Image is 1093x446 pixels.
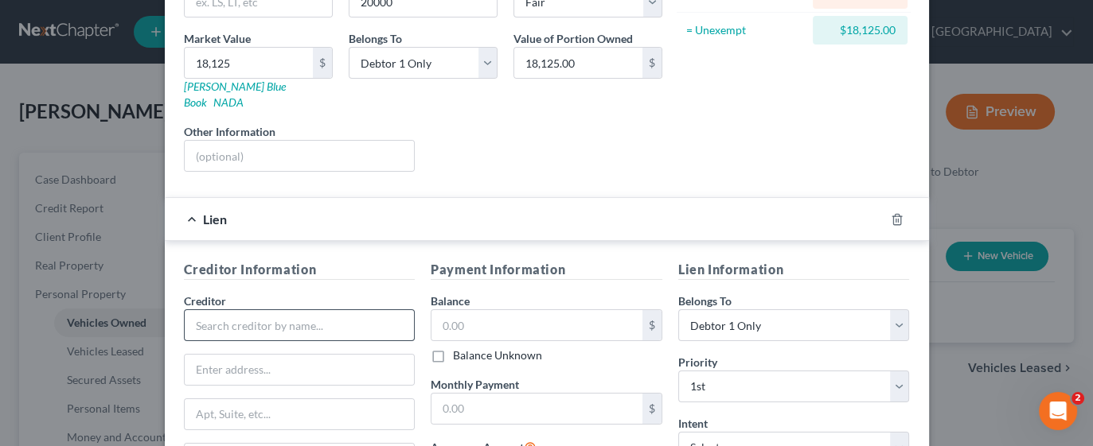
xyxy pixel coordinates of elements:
input: 0.00 [185,48,313,78]
h5: Lien Information [678,260,910,280]
input: 0.00 [514,48,642,78]
input: Search creditor by name... [184,309,416,341]
label: Market Value [184,30,251,47]
div: $ [313,48,332,78]
span: Belongs To [678,294,732,308]
span: Lien [203,211,227,227]
h5: Creditor Information [184,260,416,280]
span: Priority [678,355,717,369]
a: [PERSON_NAME] Blue Book [184,80,286,109]
a: NADA [213,95,244,109]
input: 0.00 [431,310,642,340]
label: Monthly Payment [431,376,519,393]
input: Enter address... [185,355,415,385]
span: Creditor [184,294,226,308]
input: (optional) [185,141,415,171]
label: Other Information [184,123,275,140]
span: Belongs To [349,32,402,45]
div: $ [642,310,662,340]
iframe: Intercom live chat [1039,392,1077,430]
span: 2 [1072,392,1084,405]
label: Balance [431,293,470,309]
input: Apt, Suite, etc... [185,399,415,429]
div: $ [642,394,662,424]
label: Balance Unknown [453,347,542,363]
div: = Unexempt [686,22,806,38]
h5: Payment Information [431,260,662,280]
input: 0.00 [431,394,642,424]
label: Intent [678,415,708,432]
label: Value of Portion Owned [513,30,633,47]
div: $ [642,48,662,78]
div: $18,125.00 [826,22,895,38]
